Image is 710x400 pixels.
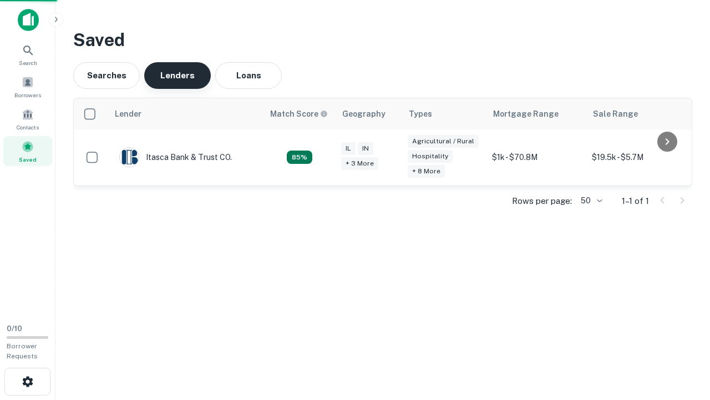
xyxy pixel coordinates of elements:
div: Itasca Bank & Trust CO. [119,147,232,167]
th: Mortgage Range [486,98,586,129]
img: capitalize-icon.png [18,9,39,31]
div: Types [409,107,432,121]
div: Sale Range [593,107,638,121]
img: picture [120,148,139,167]
span: Borrower Requests [7,342,38,360]
th: Types [402,98,486,129]
div: 50 [576,193,604,209]
th: Sale Range [586,98,686,129]
div: Lender [115,107,141,121]
button: Loans [215,62,282,89]
div: Capitalize uses an advanced AI algorithm to match your search with the best lender. The match sco... [270,108,328,120]
div: Capitalize uses an advanced AI algorithm to match your search with the best lender. The match sco... [287,151,312,164]
td: $19.5k - $5.7M [586,129,686,186]
th: Lender [108,98,263,129]
span: Search [19,58,37,67]
iframe: Chat Widget [655,311,710,364]
a: Saved [3,136,52,166]
div: IN [358,142,373,155]
span: 0 / 10 [7,324,22,333]
div: + 3 more [341,157,378,170]
span: Borrowers [14,91,41,99]
a: Borrowers [3,72,52,102]
div: + 8 more [408,165,445,178]
th: Capitalize uses an advanced AI algorithm to match your search with the best lender. The match sco... [263,98,336,129]
div: Agricultural / Rural [408,135,479,148]
div: Hospitality [408,150,453,163]
td: $1k - $70.8M [486,129,586,186]
div: IL [341,142,356,155]
button: Searches [73,62,140,89]
a: Search [3,39,52,69]
p: 1–1 of 1 [622,194,649,208]
div: Geography [342,107,386,121]
p: Rows per page: [512,194,572,208]
div: Mortgage Range [493,107,559,121]
a: Contacts [3,104,52,134]
th: Geography [336,98,402,129]
button: Lenders [144,62,211,89]
span: Saved [19,155,37,164]
h6: Match Score [270,108,326,120]
span: Contacts [17,123,39,132]
h3: Saved [73,27,692,53]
